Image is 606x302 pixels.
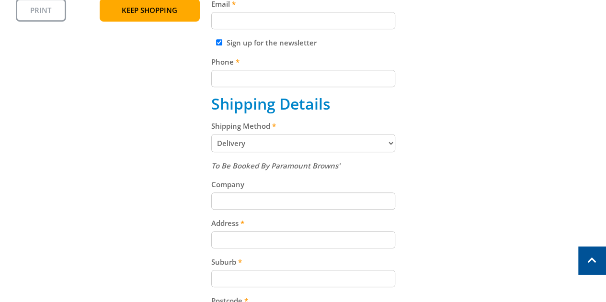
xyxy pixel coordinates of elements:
[211,256,395,268] label: Suburb
[211,70,395,87] input: Please enter your telephone number.
[211,231,395,248] input: Please enter your address.
[211,56,395,67] label: Phone
[211,179,395,190] label: Company
[211,95,395,113] h2: Shipping Details
[211,217,395,229] label: Address
[211,270,395,287] input: Please enter your suburb.
[211,12,395,29] input: Please enter your email address.
[211,134,395,152] select: Please select a shipping method.
[227,38,317,47] label: Sign up for the newsletter
[211,161,340,170] em: To Be Booked By Paramount Browns'
[211,120,395,132] label: Shipping Method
